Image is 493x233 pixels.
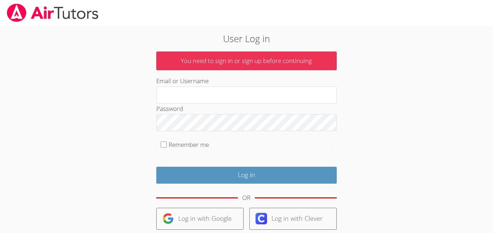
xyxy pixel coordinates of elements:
[156,208,244,230] a: Log in with Google
[162,213,174,224] img: google-logo-50288ca7cdecda66e5e0955fdab243c47b7ad437acaf1139b6f446037453330a.svg
[156,104,183,113] label: Password
[156,167,337,184] input: Log in
[256,213,267,224] img: clever-logo-6eab21bc6e7a338710f1a6ff85c0baf02591cd810cc4098c63d3a4b26e2feb20.svg
[249,208,337,230] a: Log in with Clever
[156,51,337,71] p: You need to sign in or sign up before continuing
[242,193,250,203] div: OR
[6,4,99,22] img: airtutors_banner-c4298cdbf04f3fff15de1276eac7730deb9818008684d7c2e4769d2f7ddbe033.png
[169,140,209,149] label: Remember me
[156,77,209,85] label: Email or Username
[113,32,380,45] h2: User Log in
